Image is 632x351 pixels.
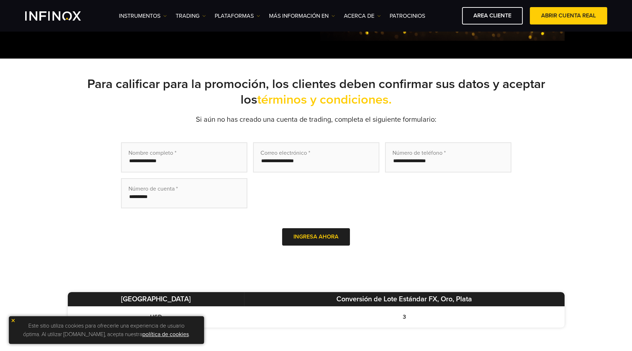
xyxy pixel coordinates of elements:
a: TRADING [176,12,206,20]
p: Si aún no has creado una cuenta de trading, completa el siguiente formulario: [68,115,565,125]
a: AREA CLIENTE [462,7,523,24]
p: Este sitio utiliza cookies para ofrecerle una experiencia de usuario óptima. Al utilizar [DOMAIN_... [12,320,200,340]
a: ABRIR CUENTA REAL [530,7,607,24]
strong: Para calificar para la promoción, los clientes deben confirmar sus datos y aceptar los [87,76,545,107]
td: 3 [244,306,565,328]
span: INGRESA AHORA [293,233,339,240]
a: INFINOX Logo [25,11,98,21]
td: USD [68,306,244,328]
a: Instrumentos [119,12,167,20]
button: INGRESA AHORA [282,228,350,246]
a: Más información en [269,12,335,20]
a: Patrocinios [390,12,425,20]
a: ACERCA DE [344,12,381,20]
a: PLATAFORMAS [215,12,260,20]
img: yellow close icon [11,318,16,323]
a: términos y condiciones. [257,92,392,107]
a: política de cookies [142,331,189,338]
span: [GEOGRAPHIC_DATA] [121,295,191,303]
span: Conversión de Lote Estándar FX, Oro, Plata [336,295,472,303]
